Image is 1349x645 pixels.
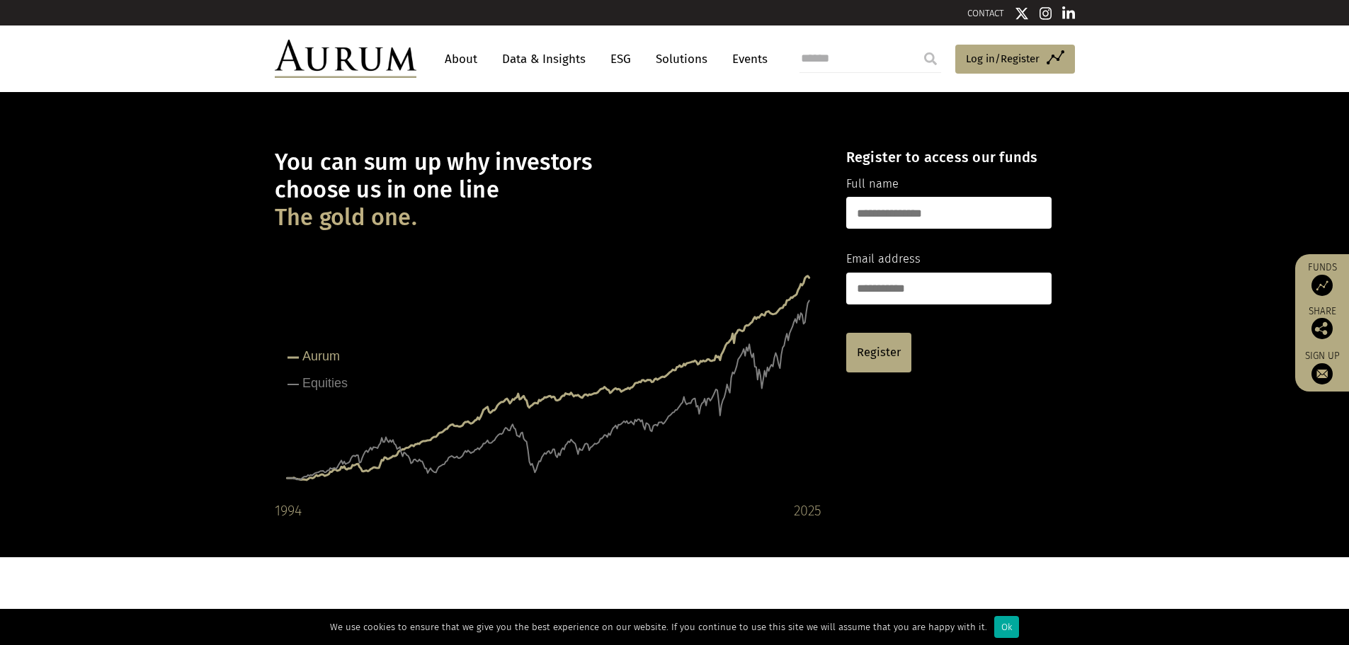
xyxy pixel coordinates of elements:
a: Funds [1302,261,1342,296]
img: Linkedin icon [1062,6,1075,21]
h4: Register to access our funds [846,149,1052,166]
a: Events [725,46,768,72]
a: Solutions [649,46,715,72]
div: 2025 [794,499,821,522]
tspan: Equities [302,376,348,390]
a: ESG [603,46,638,72]
img: Share this post [1311,318,1333,339]
img: Instagram icon [1040,6,1052,21]
tspan: Aurum [302,349,340,363]
a: CONTACT [967,8,1004,18]
label: Full name [846,175,899,193]
a: Data & Insights [495,46,593,72]
img: Sign up to our newsletter [1311,363,1333,384]
a: Register [846,333,911,372]
img: Aurum [275,40,416,78]
a: Sign up [1302,350,1342,384]
img: Access Funds [1311,275,1333,296]
a: Log in/Register [955,45,1075,74]
div: Ok [994,616,1019,638]
h1: You can sum up why investors choose us in one line [275,149,821,232]
a: About [438,46,484,72]
div: 1994 [275,499,302,522]
span: The gold one. [275,204,417,232]
div: Share [1302,307,1342,339]
input: Submit [916,45,945,73]
span: Log in/Register [966,50,1040,67]
img: Twitter icon [1015,6,1029,21]
label: Email address [846,250,921,268]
